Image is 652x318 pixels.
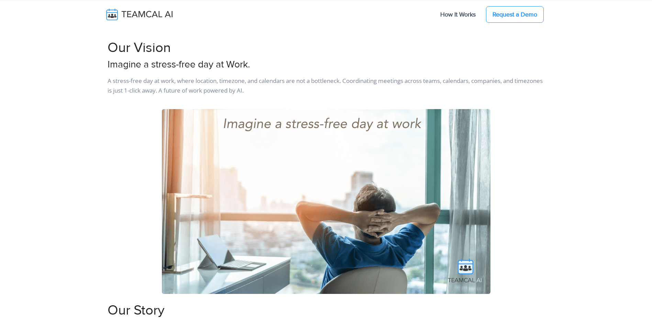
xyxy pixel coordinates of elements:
[108,73,545,95] p: A stress-free day at work, where location, timezone, and calendars are not a bottleneck. Coordina...
[108,40,545,56] h1: Our Vision
[433,7,483,22] a: How It Works
[162,109,490,294] img: Imagine a stress-free day at work
[486,6,544,23] a: Request a Demo
[108,59,545,71] h3: Imagine a stress-free day at Work.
